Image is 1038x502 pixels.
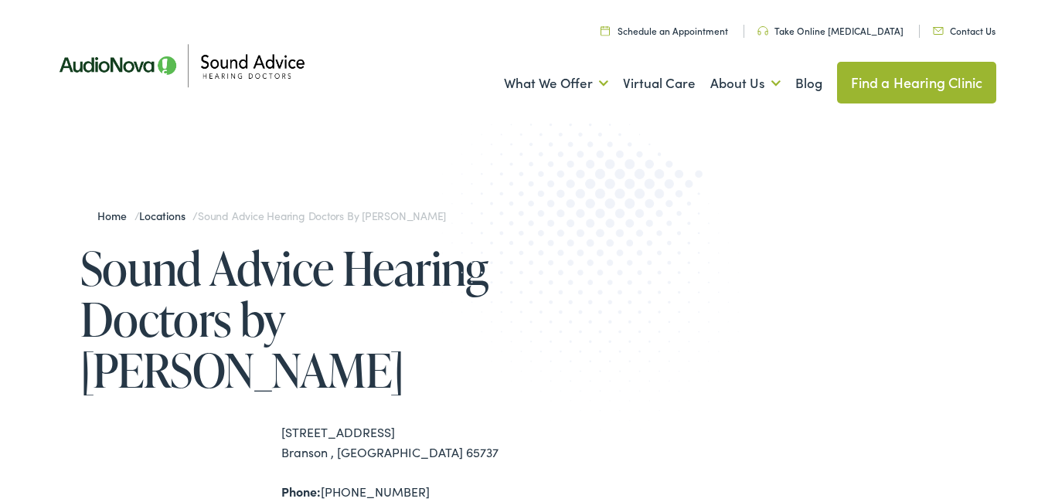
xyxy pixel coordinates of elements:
img: Headphone icon in a unique green color, suggesting audio-related services or features. [757,26,768,36]
img: Icon representing mail communication in a unique green color, indicative of contact or communicat... [933,27,944,35]
img: Calendar icon in a unique green color, symbolizing scheduling or date-related features. [601,25,610,36]
a: Blog [795,55,822,112]
a: Take Online [MEDICAL_DATA] [757,24,904,37]
a: Virtual Care [623,55,696,112]
h1: Sound Advice Hearing Doctors by [PERSON_NAME] [80,243,519,395]
a: Schedule an Appointment [601,24,728,37]
span: / / [97,208,446,223]
a: Contact Us [933,24,995,37]
a: Locations [139,208,192,223]
a: About Us [710,55,781,112]
a: What We Offer [504,55,608,112]
span: Sound Advice Hearing Doctors by [PERSON_NAME] [198,208,446,223]
a: Home [97,208,134,223]
strong: Phone: [281,483,321,500]
a: Find a Hearing Clinic [837,62,997,103]
div: [STREET_ADDRESS] Branson , [GEOGRAPHIC_DATA] 65737 [281,422,519,462]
